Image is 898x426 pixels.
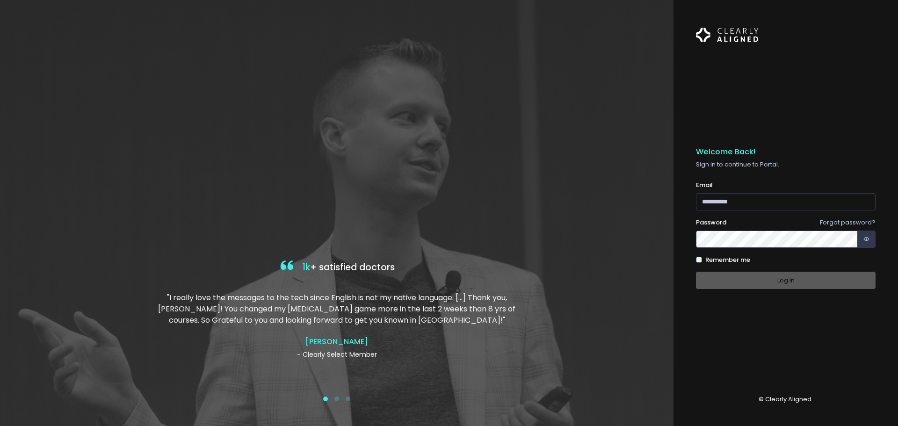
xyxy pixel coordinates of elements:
a: Forgot password? [820,218,876,227]
h4: [PERSON_NAME] [156,337,518,346]
p: "I really love the messages to the tech since English is not my native language. […] Thank you, [... [156,292,518,326]
p: Sign in to continue to Portal. [696,160,876,169]
label: Remember me [705,255,750,265]
p: - Clearly Select Member [156,350,518,360]
p: © Clearly Aligned. [696,395,876,404]
label: Email [696,181,713,190]
h5: Welcome Back! [696,147,876,157]
h4: + satisfied doctors [156,258,518,277]
span: 1k [302,261,310,274]
img: Logo Horizontal [696,22,759,48]
label: Password [696,218,726,227]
